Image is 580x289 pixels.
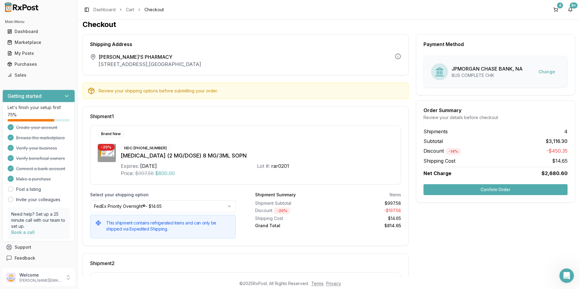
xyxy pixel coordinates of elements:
div: - 20 % [274,208,291,214]
div: rar0201 [271,162,289,170]
h3: Getting started [8,92,42,100]
p: Let's finish your setup first! [8,105,70,111]
img: User avatar [6,273,16,282]
a: Marketplace [5,37,72,48]
div: Purchases [7,61,70,67]
p: [PERSON_NAME][EMAIL_ADDRESS][DOMAIN_NAME] [19,278,62,283]
nav: breadcrumb [93,7,164,13]
div: Marketplace [7,39,70,45]
p: Welcome [19,272,62,278]
button: 4 [551,5,561,15]
span: $14.65 [552,157,568,164]
a: Invite your colleagues [16,197,60,203]
a: Post a listing [16,186,41,192]
a: My Posts [5,48,72,59]
div: Shipping Cost [255,215,325,221]
div: My Posts [7,50,70,56]
div: [MEDICAL_DATA] (2 MG/DOSE) 8 MG/3ML SOPN [121,151,393,160]
div: - 20 % [98,144,115,151]
div: Order Summary [423,108,568,113]
span: [PERSON_NAME]'S PHARMACY [99,53,201,61]
button: Marketplace [2,38,75,47]
span: $3,116.30 [546,138,568,145]
button: Feedback [2,253,75,264]
span: Shipping Cost [423,157,455,164]
span: Create your account [16,125,57,131]
div: 1 items [389,192,401,198]
span: Discount [423,148,461,154]
div: Dashboard [7,28,70,35]
div: $814.65 [330,223,401,229]
div: Grand Total [255,223,325,229]
button: Dashboard [2,27,75,36]
h1: Checkout [83,20,575,29]
span: Make a purchase [16,176,51,182]
span: 75 % [8,112,17,118]
a: Dashboard [5,26,72,37]
a: Cart [126,7,134,13]
label: Select your shipping option [90,192,236,198]
span: Verify beneficial owners [16,155,65,161]
span: 4 [564,128,568,135]
span: $997.58 [135,170,154,177]
a: Terms [311,281,324,286]
span: Net Charge [423,170,451,176]
div: - 14 % [445,148,461,155]
span: Browse the marketplace [16,135,65,141]
img: RxPost Logo [2,2,41,12]
div: - $197.58 [330,208,401,214]
p: [STREET_ADDRESS] , [GEOGRAPHIC_DATA] [99,61,201,68]
span: $2,680.60 [541,170,568,177]
div: Review your details before checkout [423,115,568,121]
div: BUS COMPLETE CHK [452,72,523,78]
a: Dashboard [93,7,116,13]
span: Shipments [423,128,448,135]
div: Shipment Summary [255,192,296,198]
button: Confirm Order [423,184,568,195]
span: Checkout [144,7,164,13]
p: Need help? Set up a 25 minute call with our team to set up. [11,211,66,229]
div: Price: [121,170,134,177]
button: My Posts [2,48,75,58]
div: Expires: [121,162,139,170]
button: Change [534,66,560,77]
button: Support [2,242,75,253]
button: Purchases [2,59,75,69]
button: Sales [2,70,75,80]
span: Subtotal [423,138,443,145]
a: Sales [5,70,72,81]
h5: This shipment contains refrigerated items and can only be shipped via Expedited Shipping. [106,220,231,232]
div: 9+ [570,2,578,8]
div: Shipment Subtotal [255,200,325,206]
h2: Main Menu [5,19,72,24]
a: Purchases [5,59,72,70]
span: Shipment 2 [90,261,115,266]
div: NDC: [PHONE_NUMBER] [121,145,170,151]
img: Ozempic (2 MG/DOSE) 8 MG/3ML SOPN [98,144,116,162]
div: $14.65 [330,215,401,221]
a: Book a call [11,230,35,235]
div: Payment Method [423,42,568,47]
div: 4 [557,2,563,8]
span: -$450.35 [546,147,568,155]
span: Verify your business [16,145,57,151]
div: JPMORGAN CHASE BANK, NA [452,65,523,72]
iframe: Intercom live chat [559,268,574,283]
div: Discount [255,208,325,214]
span: $800.00 [155,170,175,177]
button: 9+ [565,5,575,15]
div: Shipping Address [90,42,401,47]
div: Lot #: [257,162,270,170]
span: Shipment 1 [90,114,114,119]
div: [DATE] [140,162,157,170]
div: Review your shipping options before submitting your order. [99,88,403,94]
span: Feedback [15,255,35,261]
a: Privacy [326,281,341,286]
div: $997.58 [330,200,401,206]
span: Connect a bank account [16,166,65,172]
div: Sales [7,72,70,78]
div: Brand New [98,131,124,137]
